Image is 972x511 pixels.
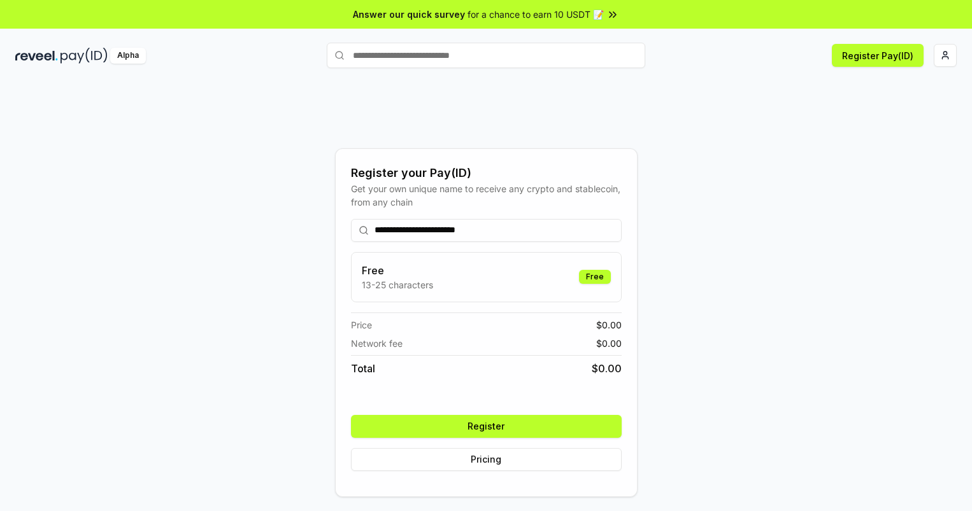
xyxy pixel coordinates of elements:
[351,448,622,471] button: Pricing
[832,44,924,67] button: Register Pay(ID)
[362,278,433,291] p: 13-25 characters
[468,8,604,21] span: for a chance to earn 10 USDT 📝
[351,164,622,182] div: Register your Pay(ID)
[61,48,108,64] img: pay_id
[351,337,403,350] span: Network fee
[351,318,372,332] span: Price
[353,8,465,21] span: Answer our quick survey
[110,48,146,64] div: Alpha
[362,263,433,278] h3: Free
[592,361,622,376] span: $ 0.00
[15,48,58,64] img: reveel_dark
[351,361,375,376] span: Total
[596,318,622,332] span: $ 0.00
[579,270,611,284] div: Free
[351,415,622,438] button: Register
[596,337,622,350] span: $ 0.00
[351,182,622,209] div: Get your own unique name to receive any crypto and stablecoin, from any chain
